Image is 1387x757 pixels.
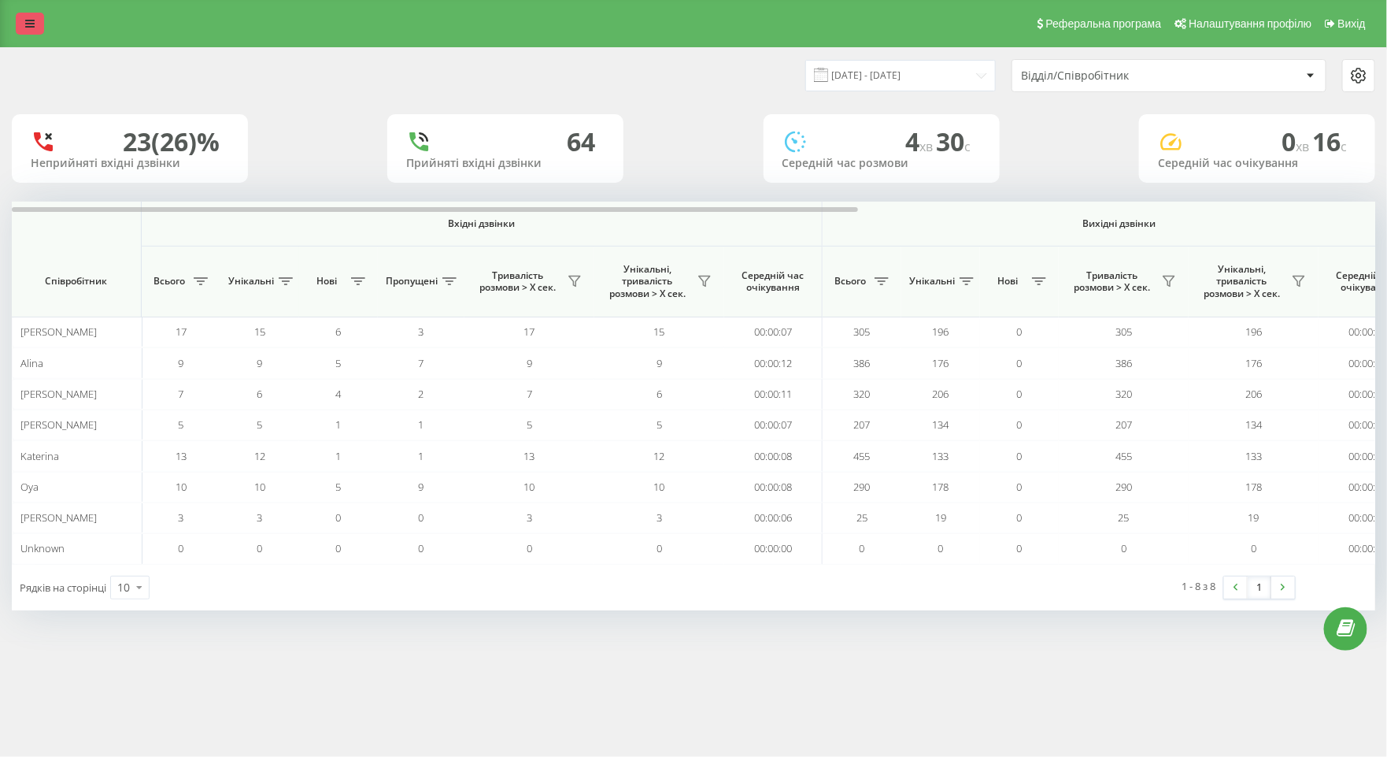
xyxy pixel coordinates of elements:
[179,510,184,525] span: 3
[906,124,937,158] span: 4
[1245,449,1262,463] span: 133
[419,510,424,525] span: 0
[183,217,781,230] span: Вхідні дзвінки
[782,157,981,170] div: Середній час розмови
[419,417,424,432] span: 1
[724,440,823,471] td: 00:00:08
[1119,510,1130,525] span: 25
[176,480,187,494] span: 10
[909,275,955,288] span: Унікальні
[1245,417,1262,432] span: 134
[1115,387,1132,401] span: 320
[179,417,184,432] span: 5
[724,379,823,410] td: 00:00:11
[657,541,662,555] span: 0
[724,533,823,564] td: 00:00:00
[336,356,342,370] span: 5
[933,449,949,463] span: 133
[657,356,662,370] span: 9
[1341,138,1347,155] span: c
[20,480,39,494] span: Oya
[736,269,810,294] span: Середній час очікування
[657,417,662,432] span: 5
[406,157,605,170] div: Прийняті вхідні дзвінки
[25,275,128,288] span: Співробітник
[419,325,424,339] span: 3
[1115,417,1132,432] span: 207
[1312,124,1347,158] span: 16
[654,325,665,339] span: 15
[1182,578,1216,594] div: 1 - 8 з 8
[1121,541,1126,555] span: 0
[524,480,535,494] span: 10
[1115,449,1132,463] span: 455
[1248,577,1271,599] a: 1
[1017,387,1023,401] span: 0
[20,541,65,555] span: Unknown
[336,510,342,525] span: 0
[257,356,263,370] span: 9
[1245,325,1262,339] span: 196
[1248,510,1259,525] span: 19
[933,417,949,432] span: 134
[1282,124,1312,158] span: 0
[724,472,823,503] td: 00:00:08
[657,510,662,525] span: 3
[1017,449,1023,463] span: 0
[117,580,130,596] div: 10
[854,417,871,432] span: 207
[937,124,971,158] span: 30
[654,449,665,463] span: 12
[602,263,693,300] span: Унікальні, тривалість розмови > Х сек.
[419,356,424,370] span: 7
[1017,325,1023,339] span: 0
[524,325,535,339] span: 17
[176,449,187,463] span: 13
[1017,480,1023,494] span: 0
[854,387,871,401] span: 320
[854,480,871,494] span: 290
[935,510,946,525] span: 19
[527,387,532,401] span: 7
[854,449,871,463] span: 455
[472,269,563,294] span: Тривалість розмови > Х сек.
[336,449,342,463] span: 1
[657,387,662,401] span: 6
[567,127,595,157] div: 64
[31,157,229,170] div: Неприйняті вхідні дзвінки
[257,387,263,401] span: 6
[933,480,949,494] span: 178
[1251,541,1256,555] span: 0
[527,417,532,432] span: 5
[307,275,346,288] span: Нові
[179,541,184,555] span: 0
[1338,17,1366,30] span: Вихід
[1245,356,1262,370] span: 176
[257,417,263,432] span: 5
[1189,17,1311,30] span: Налаштування профілю
[419,449,424,463] span: 1
[988,275,1027,288] span: Нові
[1021,69,1209,83] div: Відділ/Співробітник
[724,503,823,533] td: 00:00:06
[724,317,823,347] td: 00:00:07
[1017,541,1023,555] span: 0
[524,449,535,463] span: 13
[336,417,342,432] span: 1
[854,356,871,370] span: 386
[20,449,59,463] span: Katerina
[724,410,823,440] td: 00:00:07
[386,275,438,288] span: Пропущені
[860,217,1380,230] span: Вихідні дзвінки
[123,127,220,157] div: 23 (26)%
[933,356,949,370] span: 176
[1046,17,1162,30] span: Реферальна програма
[965,138,971,155] span: c
[257,510,263,525] span: 3
[1115,480,1132,494] span: 290
[336,387,342,401] span: 4
[1296,138,1312,155] span: хв
[419,541,424,555] span: 0
[257,541,263,555] span: 0
[419,480,424,494] span: 9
